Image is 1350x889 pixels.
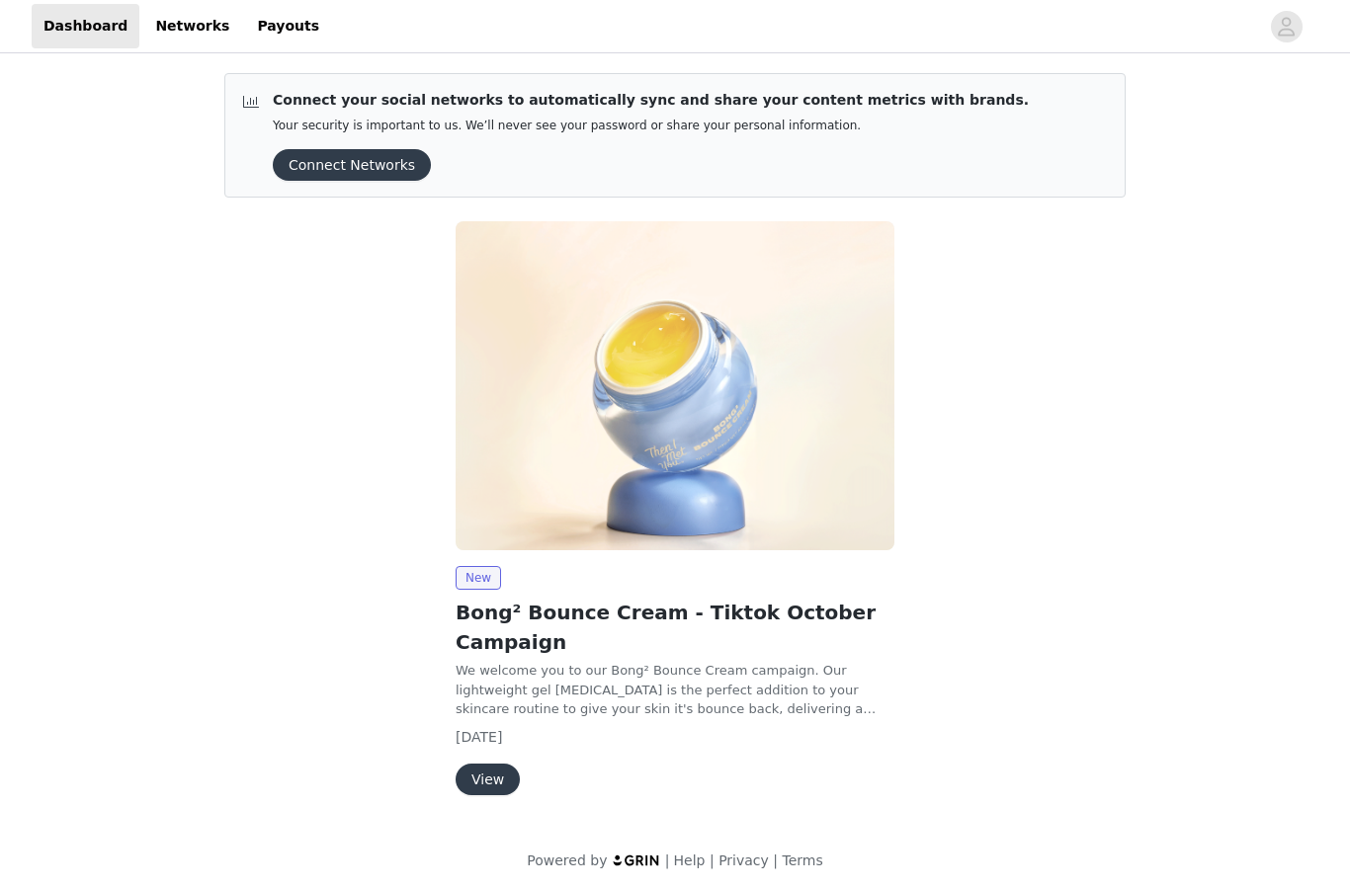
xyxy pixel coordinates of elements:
a: Privacy [718,852,769,868]
a: Terms [782,852,822,868]
img: logo [612,853,661,866]
span: Powered by [527,852,607,868]
span: | [773,852,778,868]
a: View [456,772,520,787]
p: Your security is important to us. We’ll never see your password or share your personal information. [273,119,1029,133]
button: View [456,764,520,795]
p: We welcome you to our Bong² Bounce Cream campaign. Our lightweight gel [MEDICAL_DATA] is the perf... [456,661,894,719]
p: Connect your social networks to automatically sync and share your content metrics with brands. [273,90,1029,111]
span: | [665,852,670,868]
button: Connect Networks [273,149,431,181]
img: Then I Met You [456,221,894,550]
h2: Bong² Bounce Cream - Tiktok October Campaign [456,598,894,657]
a: Help [674,852,706,868]
span: | [710,852,715,868]
span: New [456,566,501,590]
a: Payouts [245,4,331,48]
a: Networks [143,4,241,48]
div: avatar [1277,11,1296,42]
span: [DATE] [456,729,502,745]
a: Dashboard [32,4,139,48]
